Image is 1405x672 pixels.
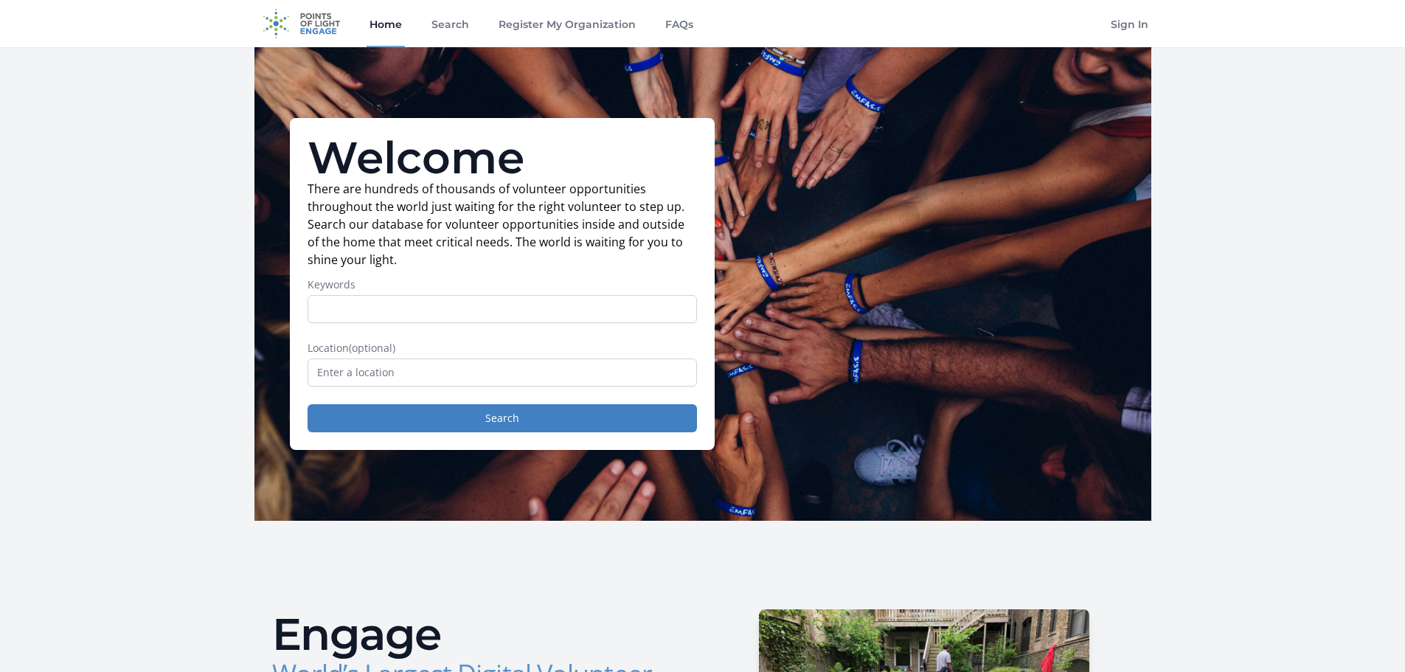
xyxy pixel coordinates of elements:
[272,612,691,657] h2: Engage
[349,341,395,355] span: (optional)
[308,180,697,269] p: There are hundreds of thousands of volunteer opportunities throughout the world just waiting for ...
[308,136,697,180] h1: Welcome
[308,341,697,356] label: Location
[308,277,697,292] label: Keywords
[308,404,697,432] button: Search
[308,358,697,387] input: Enter a location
